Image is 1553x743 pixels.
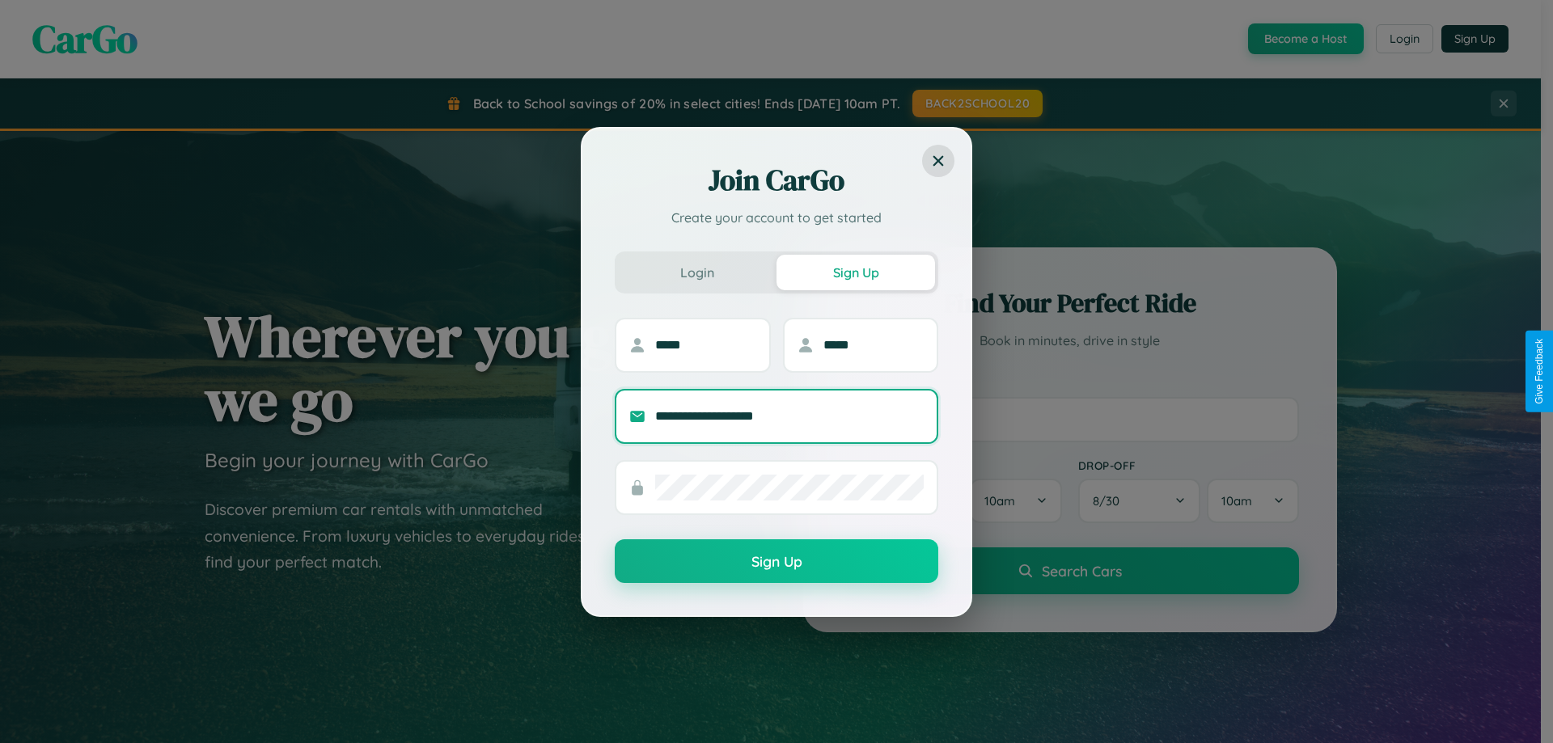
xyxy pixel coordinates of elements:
button: Sign Up [776,255,935,290]
div: Give Feedback [1534,339,1545,404]
h2: Join CarGo [615,161,938,200]
button: Login [618,255,776,290]
p: Create your account to get started [615,208,938,227]
button: Sign Up [615,539,938,583]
